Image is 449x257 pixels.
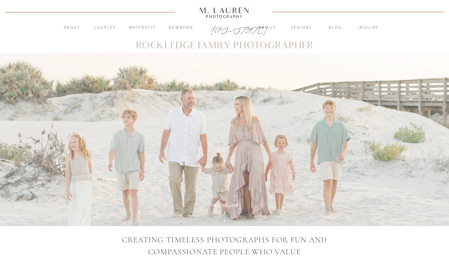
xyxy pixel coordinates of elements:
[136,41,314,50] h1: Rockledge Family Photographer
[319,25,352,31] a: blog
[352,25,385,31] a: inquire
[164,25,197,31] a: Newborn
[204,203,246,208] a: View Gallery
[211,25,239,32] a: [US_STATE]
[251,25,284,31] a: Family
[60,25,84,31] a: About
[126,25,159,31] a: Maternity
[196,15,253,18] a: Photography
[285,25,318,31] a: Seniors
[88,25,121,31] a: Couples
[181,7,268,14] a: M. Lauren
